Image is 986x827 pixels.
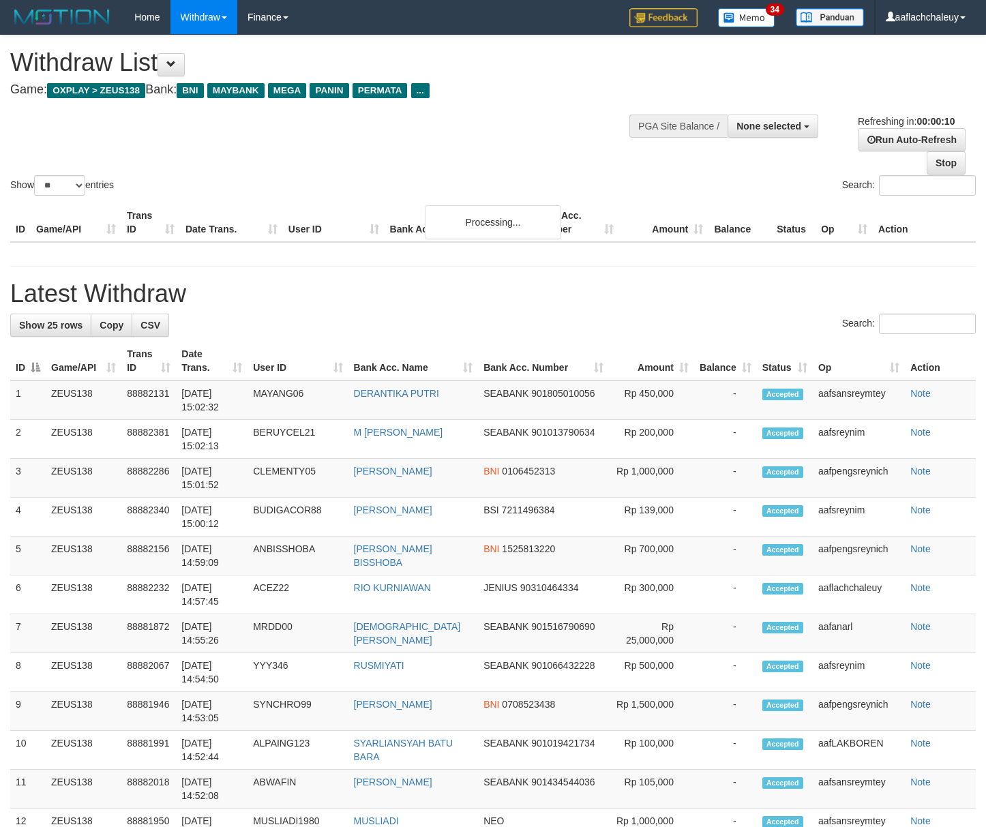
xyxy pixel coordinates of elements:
[910,777,931,787] a: Note
[121,770,176,809] td: 88882018
[842,314,976,334] label: Search:
[619,203,708,242] th: Amount
[10,653,46,692] td: 8
[910,815,931,826] a: Note
[248,459,348,498] td: CLEMENTY05
[207,83,265,98] span: MAYBANK
[813,653,905,692] td: aafsreynim
[248,731,348,770] td: ALPAING123
[46,459,121,498] td: ZEUS138
[180,203,283,242] th: Date Trans.
[766,3,784,16] span: 34
[46,537,121,575] td: ZEUS138
[248,575,348,614] td: ACEZ22
[609,731,694,770] td: Rp 100,000
[46,692,121,731] td: ZEUS138
[176,459,248,498] td: [DATE] 15:01:52
[813,575,905,614] td: aaflachchaleuy
[10,342,46,380] th: ID: activate to sort column descending
[910,427,931,438] a: Note
[10,459,46,498] td: 3
[813,692,905,731] td: aafpengsreynich
[46,653,121,692] td: ZEUS138
[609,653,694,692] td: Rp 500,000
[248,653,348,692] td: YYY346
[10,731,46,770] td: 10
[609,770,694,809] td: Rp 105,000
[354,777,432,787] a: [PERSON_NAME]
[762,466,803,478] span: Accepted
[813,770,905,809] td: aafsansreymtey
[609,459,694,498] td: Rp 1,000,000
[46,731,121,770] td: ZEUS138
[483,582,518,593] span: JENIUS
[354,738,453,762] a: SYARLIANSYAH BATU BARA
[100,320,123,331] span: Copy
[310,83,348,98] span: PANIN
[46,342,121,380] th: Game/API: activate to sort column ascending
[483,699,499,710] span: BNI
[10,280,976,307] h1: Latest Withdraw
[483,505,499,515] span: BSI
[530,203,619,242] th: Bank Acc. Number
[248,614,348,653] td: MRDD00
[694,380,757,420] td: -
[10,7,114,27] img: MOTION_logo.png
[694,459,757,498] td: -
[609,614,694,653] td: Rp 25,000,000
[46,770,121,809] td: ZEUS138
[46,420,121,459] td: ZEUS138
[121,459,176,498] td: 88882286
[609,420,694,459] td: Rp 200,000
[176,770,248,809] td: [DATE] 14:52:08
[910,466,931,477] a: Note
[757,342,813,380] th: Status: activate to sort column ascending
[762,622,803,633] span: Accepted
[354,466,432,477] a: [PERSON_NAME]
[121,653,176,692] td: 88882067
[176,614,248,653] td: [DATE] 14:55:26
[10,83,644,97] h4: Game: Bank:
[916,116,955,127] strong: 00:00:10
[385,203,531,242] th: Bank Acc. Name
[10,614,46,653] td: 7
[842,175,976,196] label: Search:
[762,583,803,595] span: Accepted
[694,498,757,537] td: -
[694,731,757,770] td: -
[531,777,595,787] span: Copy 901434544036 to clipboard
[502,466,555,477] span: Copy 0106452313 to clipboard
[905,342,976,380] th: Action
[248,537,348,575] td: ANBISSHOBA
[762,700,803,711] span: Accepted
[816,203,873,242] th: Op
[708,203,771,242] th: Balance
[910,505,931,515] a: Note
[910,699,931,710] a: Note
[121,614,176,653] td: 88881872
[46,575,121,614] td: ZEUS138
[478,342,609,380] th: Bank Acc. Number: activate to sort column ascending
[176,731,248,770] td: [DATE] 14:52:44
[10,498,46,537] td: 4
[91,314,132,337] a: Copy
[813,342,905,380] th: Op: activate to sort column ascending
[46,614,121,653] td: ZEUS138
[502,699,555,710] span: Copy 0708523438 to clipboard
[354,543,432,568] a: [PERSON_NAME] BISSHOBA
[121,498,176,537] td: 88882340
[411,83,430,98] span: ...
[248,692,348,731] td: SYNCHRO99
[762,544,803,556] span: Accepted
[813,459,905,498] td: aafpengsreynich
[813,614,905,653] td: aafanarl
[483,388,528,399] span: SEABANK
[176,653,248,692] td: [DATE] 14:54:50
[762,389,803,400] span: Accepted
[910,660,931,671] a: Note
[176,537,248,575] td: [DATE] 14:59:09
[483,815,504,826] span: NEO
[47,83,145,98] span: OXPLAY > ZEUS138
[354,815,399,826] a: MUSLIADI
[483,777,528,787] span: SEABANK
